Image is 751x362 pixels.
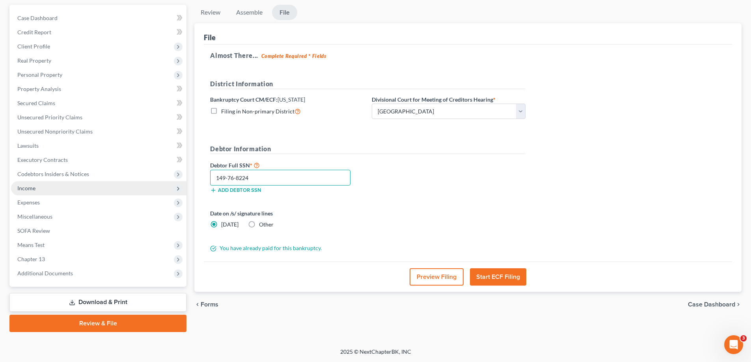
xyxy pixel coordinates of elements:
span: Client Profile [17,43,50,50]
button: Start ECF Filing [470,268,526,286]
a: Unsecured Nonpriority Claims [11,124,186,139]
button: Preview Filing [410,268,464,286]
span: Real Property [17,57,51,64]
h5: District Information [210,79,526,89]
a: Review & File [9,315,186,332]
a: Assemble [230,5,269,20]
span: Expenses [17,199,40,206]
iframe: Intercom live chat [724,335,743,354]
span: Income [17,185,35,191]
label: Divisional Court for Meeting of Creditors Hearing [372,95,496,104]
span: Executory Contracts [17,156,68,163]
span: Credit Report [17,29,51,35]
span: Forms [201,301,218,308]
a: Download & Print [9,293,186,312]
span: [US_STATE] [278,96,305,103]
span: Lawsuits [17,142,39,149]
i: chevron_right [735,301,742,308]
label: Debtor Full SSN [206,160,368,170]
span: Additional Documents [17,270,73,277]
div: File [204,33,216,42]
a: Unsecured Priority Claims [11,110,186,124]
h5: Almost There... [210,51,726,60]
a: SOFA Review [11,224,186,238]
a: Credit Report [11,25,186,39]
span: Chapter 13 [17,256,45,262]
span: Secured Claims [17,100,55,106]
a: Case Dashboard [11,11,186,25]
div: You have already paid for this bankruptcy. [206,244,529,252]
label: Bankruptcy Court CM/ECF: [210,95,305,104]
span: Case Dashboard [688,301,735,308]
input: XXX-XX-XXXX [210,170,350,186]
span: Case Dashboard [17,15,58,21]
h5: Debtor Information [210,144,526,154]
span: Codebtors Insiders & Notices [17,171,89,177]
strong: Complete Required * Fields [261,53,326,59]
span: Unsecured Nonpriority Claims [17,128,93,135]
a: Lawsuits [11,139,186,153]
a: Property Analysis [11,82,186,96]
i: chevron_left [194,301,201,308]
span: Unsecured Priority Claims [17,114,82,121]
a: Review [194,5,227,20]
a: File [272,5,297,20]
span: Other [259,221,274,228]
span: 3 [740,335,747,342]
button: chevron_left Forms [194,301,229,308]
span: [DATE] [221,221,239,228]
a: Executory Contracts [11,153,186,167]
span: SOFA Review [17,227,50,234]
span: Miscellaneous [17,213,52,220]
span: Filing in Non-primary District [221,108,294,115]
div: 2025 © NextChapterBK, INC [151,348,600,362]
button: Add debtor SSN [210,187,261,193]
span: Personal Property [17,71,62,78]
span: Property Analysis [17,85,61,92]
a: Secured Claims [11,96,186,110]
a: Case Dashboard chevron_right [688,301,742,308]
label: Date on /s/ signature lines [210,209,364,217]
span: Means Test [17,241,45,248]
